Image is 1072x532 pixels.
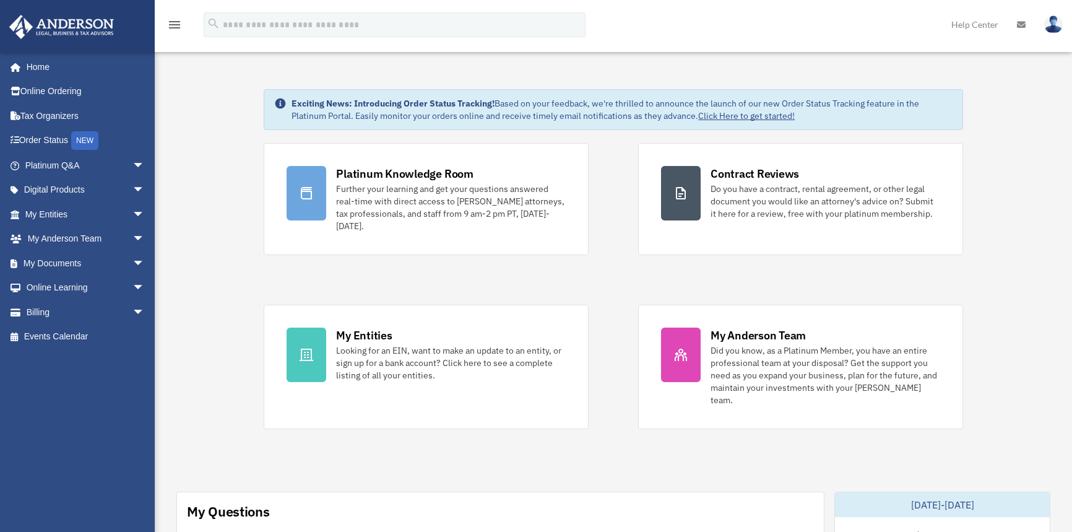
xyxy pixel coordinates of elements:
span: arrow_drop_down [132,276,157,301]
div: My Anderson Team [711,328,806,343]
a: Digital Productsarrow_drop_down [9,178,163,203]
div: Did you know, as a Platinum Member, you have an entire professional team at your disposal? Get th... [711,344,940,406]
div: Further your learning and get your questions answered real-time with direct access to [PERSON_NAM... [336,183,566,232]
a: My Entitiesarrow_drop_down [9,202,163,227]
a: My Anderson Teamarrow_drop_down [9,227,163,251]
div: My Entities [336,328,392,343]
a: Events Calendar [9,325,163,349]
span: arrow_drop_down [132,227,157,252]
img: User Pic [1044,15,1063,33]
span: arrow_drop_down [132,153,157,178]
div: Do you have a contract, rental agreement, or other legal document you would like an attorney's ad... [711,183,940,220]
div: My Questions [187,502,270,521]
strong: Exciting News: Introducing Order Status Tracking! [292,98,495,109]
div: [DATE]-[DATE] [835,492,1050,517]
a: Home [9,55,157,79]
a: menu [167,22,182,32]
a: My Documentsarrow_drop_down [9,251,163,276]
span: arrow_drop_down [132,251,157,276]
i: search [207,17,220,30]
span: arrow_drop_down [132,178,157,203]
a: Platinum Knowledge Room Further your learning and get your questions answered real-time with dire... [264,143,589,255]
div: Based on your feedback, we're thrilled to announce the launch of our new Order Status Tracking fe... [292,97,953,122]
div: NEW [71,131,98,150]
a: Online Learningarrow_drop_down [9,276,163,300]
a: My Anderson Team Did you know, as a Platinum Member, you have an entire professional team at your... [638,305,963,429]
span: arrow_drop_down [132,300,157,325]
a: Platinum Q&Aarrow_drop_down [9,153,163,178]
div: Platinum Knowledge Room [336,166,473,181]
a: Billingarrow_drop_down [9,300,163,325]
span: arrow_drop_down [132,202,157,227]
a: Online Ordering [9,79,163,104]
a: Tax Organizers [9,103,163,128]
a: Contract Reviews Do you have a contract, rental agreement, or other legal document you would like... [638,143,963,255]
i: menu [167,17,182,32]
div: Contract Reviews [711,166,799,181]
a: My Entities Looking for an EIN, want to make an update to an entity, or sign up for a bank accoun... [264,305,589,429]
div: Looking for an EIN, want to make an update to an entity, or sign up for a bank account? Click her... [336,344,566,382]
a: Order StatusNEW [9,128,163,154]
a: Click Here to get started! [698,110,795,121]
img: Anderson Advisors Platinum Portal [6,15,118,39]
